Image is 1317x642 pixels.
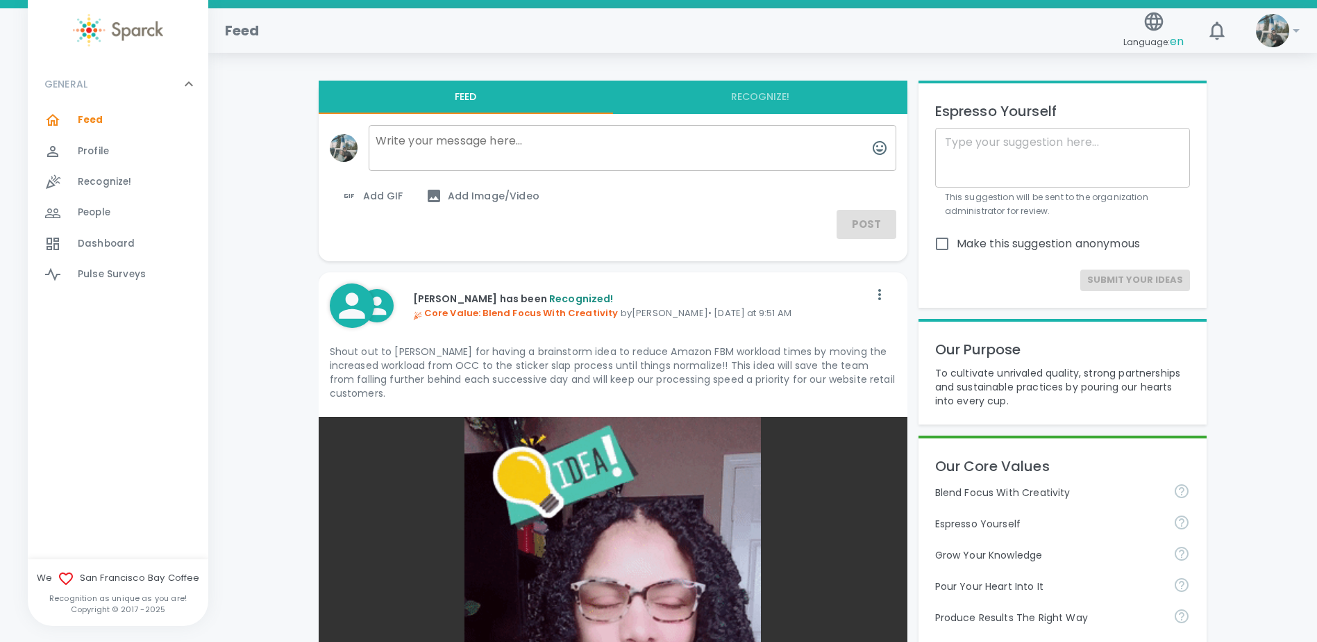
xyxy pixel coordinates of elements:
[341,188,403,204] span: Add GIF
[1123,33,1184,51] span: Language:
[549,292,614,306] span: Recognized!
[413,306,619,320] span: Core Value: Blend Focus With Creativity
[426,188,539,204] span: Add Image/Video
[1173,577,1190,593] svg: Come to work to make a difference in your own way
[413,292,869,306] p: [PERSON_NAME] has been
[319,81,613,114] button: Feed
[28,229,208,259] a: Dashboard
[78,113,103,127] span: Feed
[225,19,260,42] h1: Feed
[78,267,146,281] span: Pulse Surveys
[935,486,1163,500] p: Blend Focus With Creativity
[28,167,208,197] a: Recognize!
[330,134,358,162] img: Picture of Katie
[1170,33,1184,49] span: en
[28,593,208,604] p: Recognition as unique as you are!
[78,206,110,220] span: People
[1118,6,1189,56] button: Language:en
[957,236,1141,252] span: Make this suggestion anonymous
[330,345,896,400] p: Shout out to [PERSON_NAME] for having a brainstorm idea to reduce Amazon FBM workload times by mo...
[28,63,208,105] div: GENERAL
[1173,608,1190,625] svg: Find success working together and doing the right thing
[28,259,208,290] a: Pulse Surveys
[935,611,1163,625] p: Produce Results The Right Way
[935,579,1163,593] p: Pour Your Heart Into It
[1173,514,1190,531] svg: Share your voice and your ideas
[413,306,869,320] p: by [PERSON_NAME] • [DATE] at 9:51 AM
[28,136,208,167] a: Profile
[28,105,208,295] div: GENERAL
[945,190,1181,218] p: This suggestion will be sent to the organization administrator for review.
[1256,14,1289,47] img: Picture of Katie
[935,455,1191,477] p: Our Core Values
[78,237,135,251] span: Dashboard
[78,175,132,189] span: Recognize!
[935,338,1191,361] p: Our Purpose
[1173,545,1190,562] svg: Follow your curiosity and learn together
[28,197,208,228] a: People
[935,548,1163,562] p: Grow Your Knowledge
[28,570,208,587] span: We San Francisco Bay Coffee
[613,81,907,114] button: Recognize!
[935,517,1163,531] p: Espresso Yourself
[935,366,1191,408] p: To cultivate unrivaled quality, strong partnerships and sustainable practices by pouring our hear...
[935,100,1191,122] p: Espresso Yourself
[44,77,87,91] p: GENERAL
[73,14,163,47] img: Sparck logo
[28,105,208,135] a: Feed
[1173,483,1190,500] svg: Achieve goals today and innovate for tomorrow
[28,604,208,615] p: Copyright © 2017 - 2025
[28,14,208,47] a: Sparck logo
[319,81,907,114] div: interaction tabs
[78,145,109,158] span: Profile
